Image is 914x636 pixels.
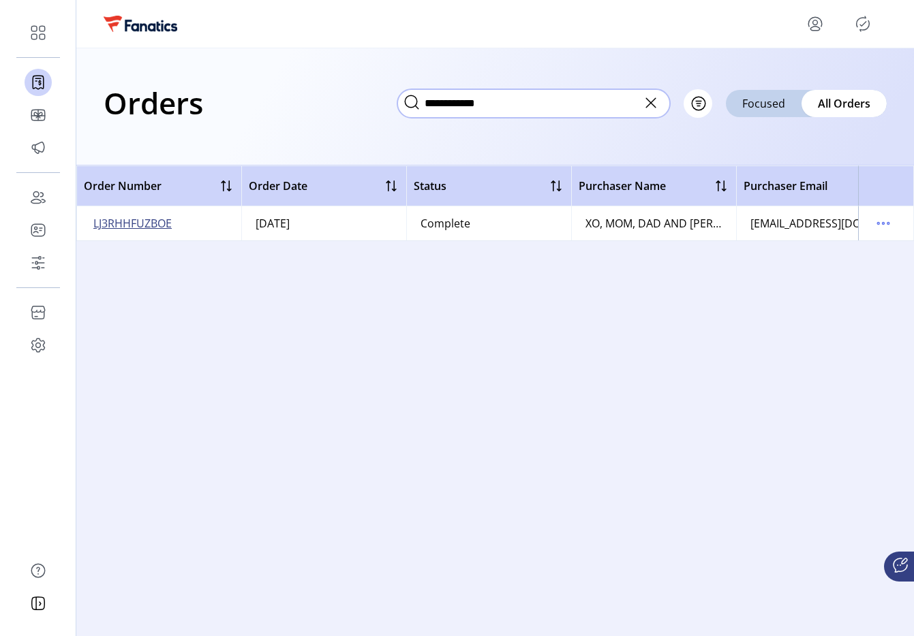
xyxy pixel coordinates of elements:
span: Purchaser Email [744,178,827,194]
span: Status [414,178,446,194]
button: LJ3RHHFUZBOE [91,212,174,234]
div: XO, MOM, DAD AND [PERSON_NAME] [585,215,722,232]
div: Focused [726,90,802,117]
button: Publisher Panel [852,13,874,35]
span: LJ3RHHFUZBOE [93,215,172,232]
div: [EMAIL_ADDRESS][DOMAIN_NAME] [750,215,887,232]
span: Focused [742,95,785,112]
img: logo [104,16,177,31]
button: Filter Button [684,89,712,118]
button: menu [872,212,894,234]
button: menu [804,13,826,35]
span: Order Date [249,178,307,194]
div: All Orders [802,90,887,117]
div: Complete [421,215,470,232]
span: Order Number [84,178,162,194]
span: Purchaser Name [579,178,666,194]
h1: Orders [104,79,203,127]
span: All Orders [818,95,870,112]
td: [DATE] [241,206,406,240]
